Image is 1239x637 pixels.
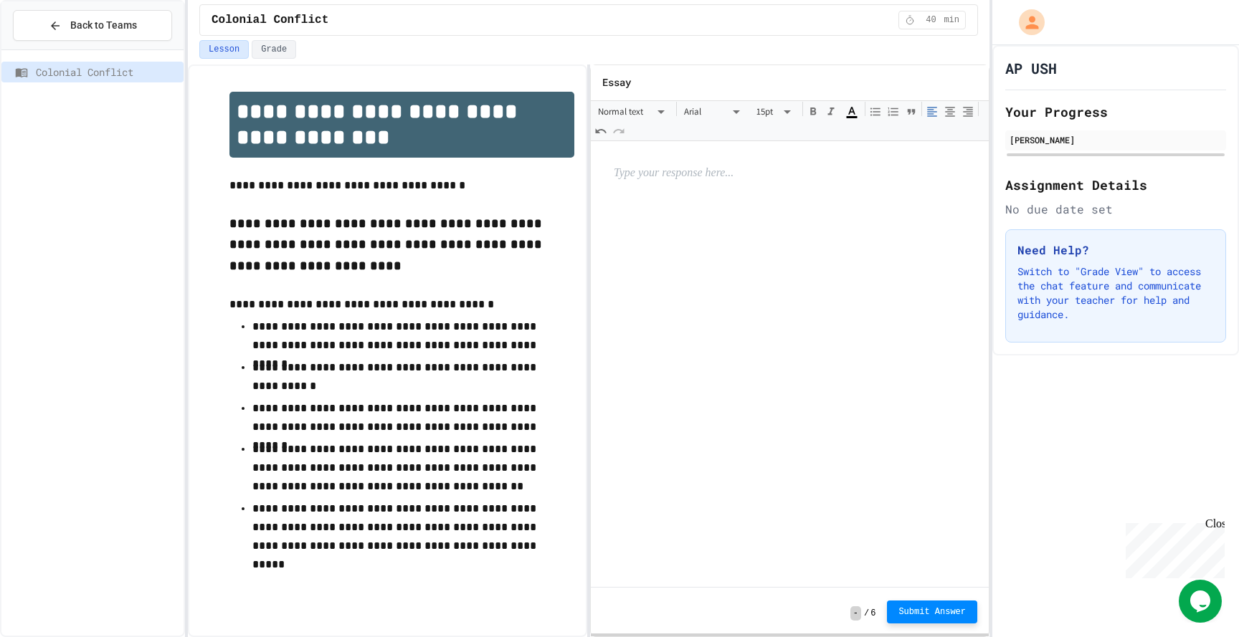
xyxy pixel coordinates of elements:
div: [PERSON_NAME] [1010,133,1222,146]
span: / [864,608,869,619]
div: My Account [1004,6,1048,39]
button: Undo (⌘+Z) [592,123,609,140]
span: 40 [919,14,942,26]
button: Lesson [199,40,249,59]
iframe: chat widget [1179,580,1225,623]
span: - [850,606,861,621]
h6: Essay [602,74,631,92]
iframe: chat widget [1120,517,1225,578]
span: Submit Answer [898,606,966,618]
span: Colonial Conflict [36,64,178,80]
h2: Assignment Details [1005,175,1226,195]
div: No due date set [1005,201,1226,218]
button: Back to Teams [13,10,172,41]
div: Chat with us now!Close [6,6,99,91]
h2: Your Progress [1005,102,1226,122]
button: Submit Answer [887,600,977,623]
div: Arial [678,102,750,122]
p: Switch to "Grade View" to access the chat feature and communicate with your teacher for help and ... [1017,264,1214,322]
button: Align Right [959,103,977,120]
button: Align Left [924,103,941,120]
button: Align Center [941,103,959,120]
span: Colonial Conflict [212,11,328,29]
span: 6 [870,608,875,619]
h1: AP USH [1005,58,1057,78]
button: Grade [252,40,296,59]
h3: Need Help? [1017,241,1214,259]
span: min [944,14,959,26]
span: Back to Teams [70,18,137,33]
button: Quote [903,103,920,120]
button: Italic (⌘+I) [822,103,840,120]
button: Bold (⌘+B) [804,103,822,120]
div: Normal text [592,102,675,122]
button: Bullet List [867,103,884,120]
div: 15pt [751,102,801,122]
button: Numbered List [885,103,902,120]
